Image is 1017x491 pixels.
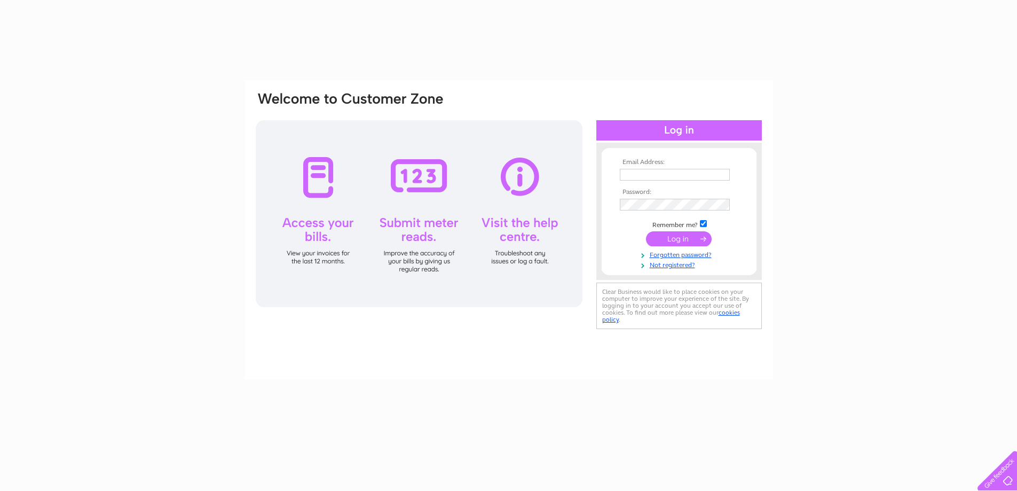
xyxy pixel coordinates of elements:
[620,259,741,269] a: Not registered?
[617,159,741,166] th: Email Address:
[617,189,741,196] th: Password:
[596,283,762,329] div: Clear Business would like to place cookies on your computer to improve your experience of the sit...
[646,231,712,246] input: Submit
[602,309,740,323] a: cookies policy
[617,219,741,229] td: Remember me?
[620,249,741,259] a: Forgotten password?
